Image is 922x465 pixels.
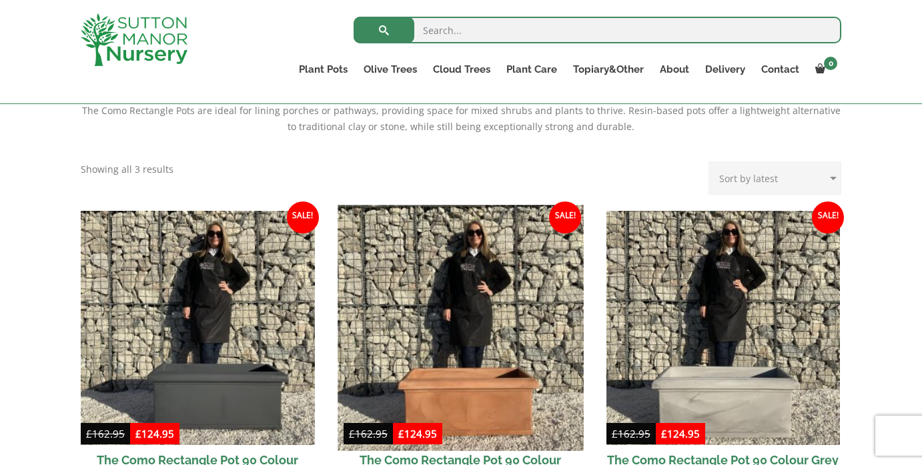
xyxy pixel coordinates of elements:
a: Plant Care [498,60,565,79]
a: Olive Trees [356,60,425,79]
img: The Como Rectangle Pot 90 Colour Terracotta [338,205,583,450]
a: About [652,60,697,79]
bdi: 162.95 [612,427,650,440]
bdi: 162.95 [86,427,125,440]
p: The Como Rectangle Pots are ideal for lining porches or pathways, providing space for mixed shrub... [81,103,841,135]
span: Sale! [812,201,844,234]
bdi: 124.95 [135,427,174,440]
a: Topiary&Other [565,60,652,79]
span: £ [398,427,404,440]
a: 0 [807,60,841,79]
bdi: 124.95 [398,427,437,440]
img: logo [81,13,187,66]
span: £ [612,427,618,440]
p: Showing all 3 results [81,161,173,177]
input: Search... [354,17,841,43]
bdi: 162.95 [349,427,388,440]
a: Delivery [697,60,753,79]
a: Contact [753,60,807,79]
span: £ [349,427,355,440]
span: Sale! [287,201,319,234]
span: £ [135,427,141,440]
span: £ [86,427,92,440]
span: Sale! [549,201,581,234]
bdi: 124.95 [661,427,700,440]
span: £ [661,427,667,440]
a: Cloud Trees [425,60,498,79]
select: Shop order [709,161,841,195]
img: The Como Rectangle Pot 90 Colour Charcoal [81,211,315,445]
img: The Como Rectangle Pot 90 Colour Grey Stone [606,211,841,445]
a: Plant Pots [291,60,356,79]
span: 0 [824,57,837,70]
